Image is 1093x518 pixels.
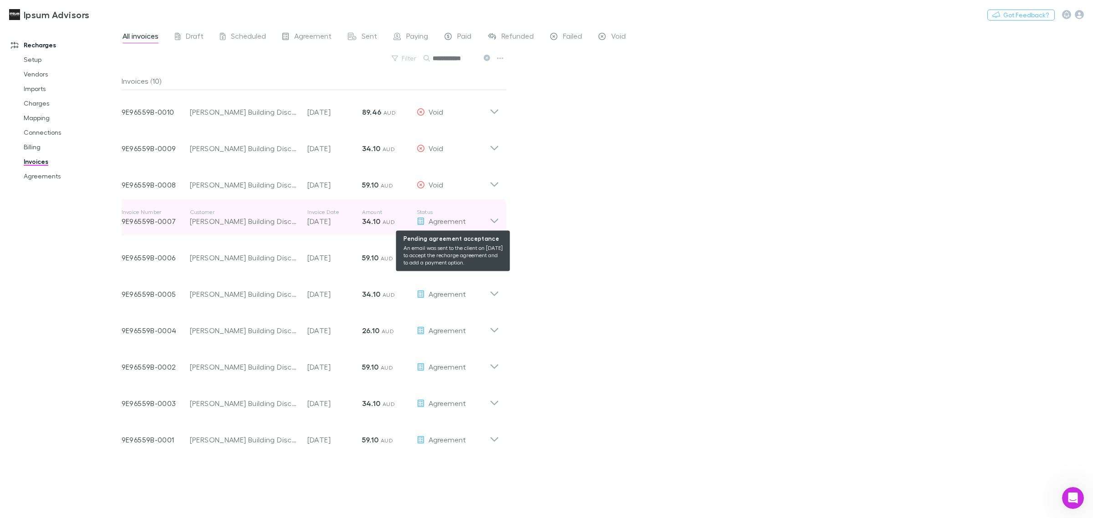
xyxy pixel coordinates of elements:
[114,127,506,163] div: 9E96559B-0009[PERSON_NAME] Building Discretionary Trust[DATE]34.10 AUDVoid
[76,307,107,313] span: Messages
[307,398,362,409] p: [DATE]
[406,31,428,43] span: Paying
[95,137,127,147] div: • 39m ago
[307,252,362,263] p: [DATE]
[114,345,506,381] div: 9E96559B-0002[PERSON_NAME] Building Discretionary Trust[DATE]59.10 AUDAgreement
[114,90,506,127] div: 9E96559B-0010[PERSON_NAME] Building Discretionary Trust[DATE]89.46 AUDVoid
[19,271,153,290] div: Why are the contact person details not appearing in the mapping tab?
[19,128,37,147] div: Profile image for Alex
[190,361,298,372] div: [PERSON_NAME] Building Discretionary Trust
[457,31,471,43] span: Paid
[307,325,362,336] p: [DATE]
[41,129,570,136] span: Sorry for the inconvenience earlier. [PERSON_NAME] was briefly down due to a code issue, but ever...
[190,434,298,445] div: [PERSON_NAME] Building Discretionary Trust
[114,199,506,236] div: Invoice Number9E96559B-0007Customer[PERSON_NAME] Building Discretionary TrustInvoice Date[DATE]Am...
[144,307,159,313] span: Help
[123,31,158,43] span: All invoices
[231,31,266,43] span: Scheduled
[24,9,89,20] h3: Ipsum Advisors
[362,289,381,299] strong: 34.10
[429,289,466,298] span: Agreement
[362,107,382,117] strong: 89.46
[15,111,128,125] a: Mapping
[122,252,190,263] p: 9E96559B-0006
[383,109,396,116] span: AUD
[429,399,466,407] span: Agreement
[15,169,128,183] a: Agreements
[563,31,582,43] span: Failed
[114,381,506,418] div: 9E96559B-0003[PERSON_NAME] Building Discretionary Trust[DATE]34.10 AUDAgreement
[381,437,393,444] span: AUD
[307,107,362,117] p: [DATE]
[387,53,422,64] button: Filter
[4,4,95,25] a: Ipsum Advisors
[190,398,298,409] div: [PERSON_NAME] Building Discretionary Trust
[429,217,466,225] span: Agreement
[362,253,379,262] strong: 59.10
[186,31,204,43] span: Draft
[122,325,190,336] p: 9E96559B-0004
[122,179,190,190] p: 9E96559B-0008
[190,179,298,190] div: [PERSON_NAME] Building Discretionary Trust
[122,434,190,445] p: 9E96559B-0001
[20,307,41,313] span: Home
[381,364,393,371] span: AUD
[362,435,379,444] strong: 59.10
[122,398,190,409] p: 9E96559B-0003
[987,10,1055,20] button: Got Feedback?
[307,289,362,300] p: [DATE]
[114,272,506,309] div: 9E96559B-0005[PERSON_NAME] Building Discretionary Trust[DATE]34.10 AUDAgreement
[307,208,362,216] p: Invoice Date
[122,143,190,154] p: 9E96559B-0009
[190,252,298,263] div: [PERSON_NAME] Building Discretionary Trust
[9,159,173,194] div: Ask a questionAI Agent and team can help
[13,203,169,221] button: Search for help
[307,143,362,154] p: [DATE]
[381,182,393,189] span: AUD
[307,434,362,445] p: [DATE]
[15,125,128,140] a: Connections
[15,52,128,67] a: Setup
[13,268,169,294] div: Why are the contact person details not appearing in the mapping tab?
[114,309,506,345] div: 9E96559B-0004[PERSON_NAME] Building Discretionary Trust[DATE]26.10 AUDAgreement
[383,146,395,152] span: AUD
[9,9,20,20] img: Ipsum Advisors's Logo
[501,31,534,43] span: Refunded
[190,325,298,336] div: [PERSON_NAME] Building Discretionary Trust
[15,81,128,96] a: Imports
[13,251,169,268] div: Setup BECS/BACS Direct Debit on Stripe
[122,284,182,320] button: Help
[15,154,128,169] a: Invoices
[19,228,153,247] div: The purpose of Email Headers (CC & Reply-To) in Setup
[19,207,74,217] span: Search for help
[114,163,506,199] div: 9E96559B-0008[PERSON_NAME] Building Discretionary Trust[DATE]59.10 AUDVoid
[122,216,190,227] p: 9E96559B-0007
[362,180,379,189] strong: 59.10
[429,326,466,335] span: Agreement
[362,362,379,371] strong: 59.10
[10,121,173,154] div: Profile image for AlexSorry for the inconvenience earlier. [PERSON_NAME] was briefly down due to ...
[429,362,466,371] span: Agreement
[122,361,190,372] p: 9E96559B-0002
[122,208,190,216] p: Invoice Number
[429,144,443,152] span: Void
[383,291,395,298] span: AUD
[190,107,298,117] div: [PERSON_NAME] Building Discretionary Trust
[1062,487,1084,509] iframe: Intercom live chat
[429,180,443,189] span: Void
[18,80,164,96] p: How can we help?
[362,208,417,216] p: Amount
[190,216,298,227] div: [PERSON_NAME] Building Discretionary Trust
[15,140,128,154] a: Billing
[307,179,362,190] p: [DATE]
[190,143,298,154] div: [PERSON_NAME] Building Discretionary Trust
[114,236,506,272] div: 9E96559B-0006[PERSON_NAME] Building Discretionary Trust[DATE]59.10 AUDAgreement
[41,137,93,147] div: [PERSON_NAME]
[13,224,169,251] div: The purpose of Email Headers (CC & Reply-To) in Setup
[383,218,395,225] span: AUD
[362,326,380,335] strong: 26.10
[2,38,128,52] a: Recharges
[611,31,626,43] span: Void
[114,418,506,454] div: 9E96559B-0001[PERSON_NAME] Building Discretionary Trust[DATE]59.10 AUDAgreement
[429,435,466,444] span: Agreement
